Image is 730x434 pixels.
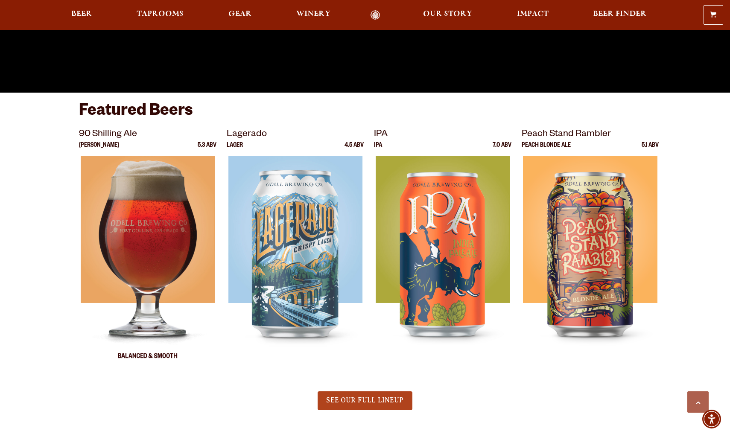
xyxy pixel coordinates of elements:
[423,11,472,17] span: Our Story
[81,156,215,370] img: 90 Shilling Ale
[345,143,364,156] p: 4.5 ABV
[66,10,98,20] a: Beer
[522,143,571,156] p: Peach Blonde Ale
[131,10,189,20] a: Taprooms
[227,127,364,370] a: Lagerado Lager 4.5 ABV Lagerado Lagerado
[198,143,216,156] p: 5.3 ABV
[137,11,184,17] span: Taprooms
[642,143,659,156] p: 5.1 ABV
[587,10,652,20] a: Beer Finder
[223,10,257,20] a: Gear
[374,127,511,370] a: IPA IPA 7.0 ABV IPA IPA
[517,11,549,17] span: Impact
[79,143,119,156] p: [PERSON_NAME]
[374,127,511,143] p: IPA
[511,10,554,20] a: Impact
[318,391,412,410] a: SEE OUR FULL LINEUP
[702,410,721,428] div: Accessibility Menu
[418,10,478,20] a: Our Story
[228,156,362,370] img: Lagerado
[687,391,709,413] a: Scroll to top
[359,10,391,20] a: Odell Home
[291,10,336,20] a: Winery
[79,127,216,143] p: 90 Shilling Ale
[374,143,382,156] p: IPA
[493,143,511,156] p: 7.0 ABV
[593,11,647,17] span: Beer Finder
[522,127,659,143] p: Peach Stand Rambler
[523,156,657,370] img: Peach Stand Rambler
[376,156,510,370] img: IPA
[227,143,243,156] p: Lager
[71,11,92,17] span: Beer
[227,127,364,143] p: Lagerado
[79,127,216,370] a: 90 Shilling Ale [PERSON_NAME] 5.3 ABV 90 Shilling Ale 90 Shilling Ale
[522,127,659,370] a: Peach Stand Rambler Peach Blonde Ale 5.1 ABV Peach Stand Rambler Peach Stand Rambler
[296,11,330,17] span: Winery
[79,101,651,127] h3: Featured Beers
[228,11,252,17] span: Gear
[326,396,403,404] span: SEE OUR FULL LINEUP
